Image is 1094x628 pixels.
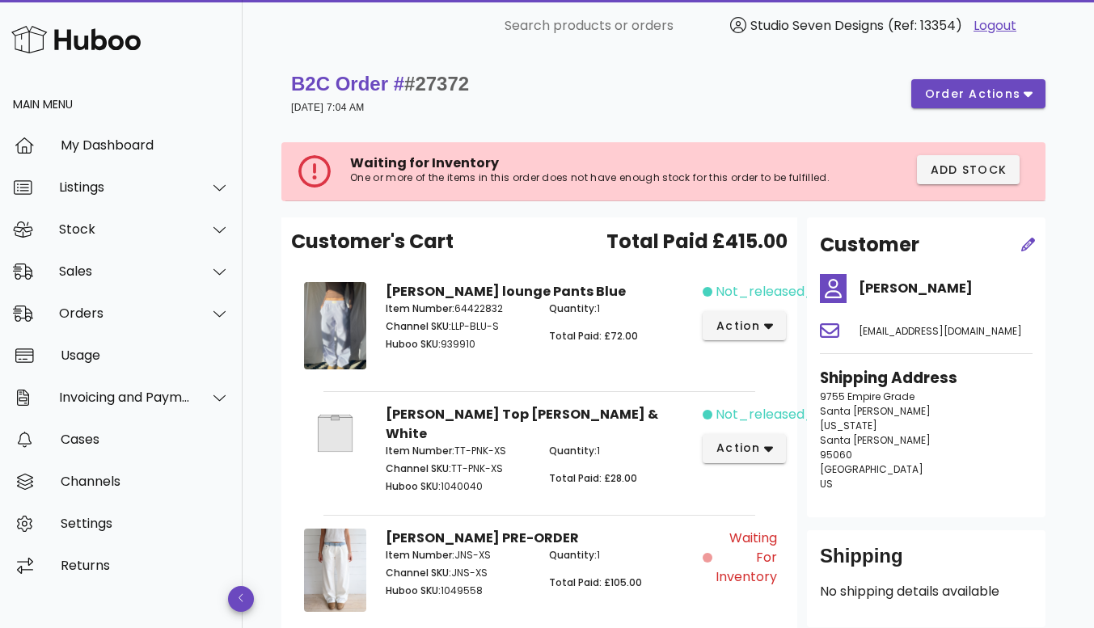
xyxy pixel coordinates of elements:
span: (Ref: 13354) [888,16,962,35]
span: Item Number: [386,444,454,457]
button: action [703,434,786,463]
span: 9755 Empire Grade [820,390,914,403]
span: order actions [924,86,1021,103]
p: 1040040 [386,479,530,494]
p: 1 [549,548,693,563]
span: Channel SKU: [386,319,451,333]
div: My Dashboard [61,137,230,153]
span: [EMAIL_ADDRESS][DOMAIN_NAME] [859,324,1022,338]
p: TT-PNK-XS [386,462,530,476]
span: Customer's Cart [291,227,454,256]
div: Settings [61,516,230,531]
span: Waiting for Inventory [350,154,499,172]
span: US [820,477,833,491]
span: Total Paid: £105.00 [549,575,642,589]
p: 1 [549,444,693,458]
span: Quantity: [549,548,597,562]
span: Huboo SKU: [386,584,441,597]
span: 95060 [820,448,852,462]
span: [GEOGRAPHIC_DATA] [820,462,923,476]
span: action [716,440,761,457]
div: Invoicing and Payments [59,390,191,405]
span: not_released_yet [716,405,836,424]
div: Orders [59,306,191,321]
span: Waiting for Inventory [716,529,777,587]
strong: B2C Order # [291,73,469,95]
span: Channel SKU: [386,462,451,475]
div: Shipping [820,543,1033,582]
span: Quantity: [549,301,597,315]
div: Returns [61,558,230,573]
div: Cases [61,432,230,447]
p: One or more of the items in this order does not have enough stock for this order to be fulfilled. [350,171,834,184]
p: LLP-BLU-S [386,319,530,334]
p: 64422832 [386,301,530,316]
img: Huboo Logo [11,22,141,57]
p: 1049558 [386,584,530,598]
p: TT-PNK-XS [386,444,530,458]
div: Stock [59,221,191,237]
img: Product Image [304,529,366,612]
span: Total Paid £415.00 [606,227,788,256]
h2: Customer [820,230,919,259]
h4: [PERSON_NAME] [859,279,1033,298]
div: Usage [61,348,230,363]
span: Quantity: [549,444,597,457]
p: 1 [549,301,693,316]
small: [DATE] 7:04 AM [291,102,365,113]
span: [US_STATE] [820,419,877,432]
span: Item Number: [386,548,454,562]
span: Total Paid: £72.00 [549,329,638,343]
span: not_released_yet [716,282,836,301]
p: No shipping details available [820,582,1033,601]
h3: Shipping Address [820,367,1033,390]
span: action [716,318,761,335]
span: Item Number: [386,301,454,315]
span: Santa [PERSON_NAME] [820,433,931,447]
button: action [703,311,786,340]
img: Product Image [304,405,366,462]
span: Huboo SKU: [386,337,441,351]
p: JNS-XS [386,566,530,580]
strong: [PERSON_NAME] PRE-ORDER [386,529,579,547]
button: order actions [911,79,1045,108]
a: Logout [974,16,1016,36]
p: JNS-XS [386,548,530,563]
div: Sales [59,263,191,279]
img: Product Image [304,282,366,369]
strong: [PERSON_NAME] Top [PERSON_NAME] & White [386,405,658,443]
div: Listings [59,179,191,195]
span: Huboo SKU: [386,479,441,493]
span: Add Stock [930,162,1007,179]
span: Studio Seven Designs [750,16,884,35]
div: Channels [61,474,230,489]
span: #27372 [404,73,469,95]
span: Channel SKU: [386,566,451,580]
span: Santa [PERSON_NAME] [820,404,931,418]
p: 939910 [386,337,530,352]
strong: [PERSON_NAME] lounge Pants Blue [386,282,626,301]
button: Add Stock [917,155,1020,184]
span: Total Paid: £28.00 [549,471,637,485]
